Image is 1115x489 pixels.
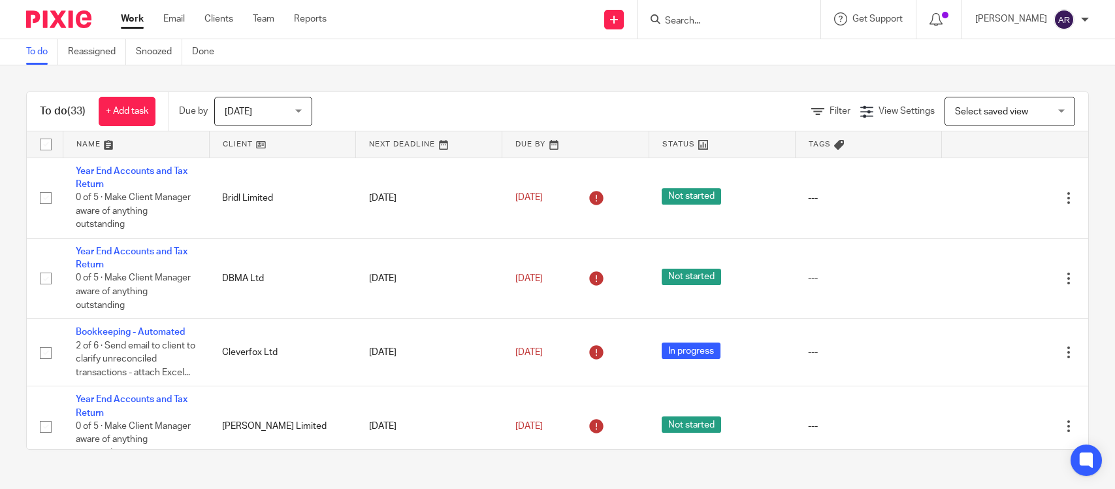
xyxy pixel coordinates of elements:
[68,39,126,65] a: Reassigned
[67,106,86,116] span: (33)
[204,12,233,25] a: Clients
[809,141,831,148] span: Tags
[808,272,928,285] div: ---
[163,12,185,25] a: Email
[26,10,91,28] img: Pixie
[209,238,355,318] td: DBMA Ltd
[515,422,543,431] span: [DATE]
[808,346,928,359] div: ---
[808,192,928,205] div: ---
[515,348,543,357] span: [DATE]
[253,12,274,25] a: Team
[76,193,191,229] span: 0 of 5 · Make Client Manager aware of anything outstanding
[830,107,850,116] span: Filter
[664,16,781,27] input: Search
[808,420,928,433] div: ---
[879,107,935,116] span: View Settings
[209,158,355,238] td: Bridl Limited
[515,193,543,202] span: [DATE]
[76,341,195,377] span: 2 of 6 · Send email to client to clarify unreconciled transactions - attach Excel...
[515,274,543,283] span: [DATE]
[1054,9,1075,30] img: svg%3E
[225,107,252,116] span: [DATE]
[76,247,187,269] a: Year End Accounts and Tax Return
[662,416,721,433] span: Not started
[852,14,903,24] span: Get Support
[121,12,144,25] a: Work
[975,12,1047,25] p: [PERSON_NAME]
[136,39,182,65] a: Snoozed
[76,167,187,189] a: Year End Accounts and Tax Return
[76,274,191,310] span: 0 of 5 · Make Client Manager aware of anything outstanding
[662,343,720,359] span: In progress
[356,158,502,238] td: [DATE]
[192,39,224,65] a: Done
[99,97,155,126] a: + Add task
[26,39,58,65] a: To do
[356,319,502,386] td: [DATE]
[179,105,208,118] p: Due by
[76,422,191,458] span: 0 of 5 · Make Client Manager aware of anything outstanding
[76,328,185,337] a: Bookkeeping - Automated
[356,386,502,467] td: [DATE]
[40,105,86,118] h1: To do
[955,107,1028,116] span: Select saved view
[209,319,355,386] td: Cleverfox Ltd
[76,395,187,417] a: Year End Accounts and Tax Return
[294,12,327,25] a: Reports
[209,386,355,467] td: [PERSON_NAME] Limited
[356,238,502,318] td: [DATE]
[662,188,721,205] span: Not started
[662,269,721,285] span: Not started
